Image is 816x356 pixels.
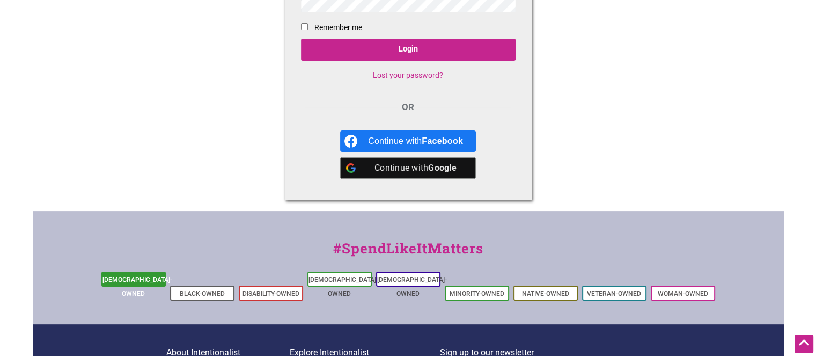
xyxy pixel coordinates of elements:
[795,335,813,353] div: Scroll Back to Top
[102,276,172,297] a: [DEMOGRAPHIC_DATA]-Owned
[422,136,463,146] b: Facebook
[180,290,225,297] a: Black-Owned
[450,290,504,297] a: Minority-Owned
[428,163,457,173] b: Google
[301,39,516,61] input: Login
[658,290,708,297] a: Woman-Owned
[377,276,447,297] a: [DEMOGRAPHIC_DATA]-Owned
[33,238,784,270] div: #SpendLikeItMatters
[340,130,476,152] a: Continue with <b>Facebook</b>
[308,276,378,297] a: [DEMOGRAPHIC_DATA]-Owned
[373,71,443,79] a: Lost your password?
[314,21,362,34] label: Remember me
[368,130,463,152] div: Continue with
[340,157,476,179] a: Continue with <b>Google</b>
[242,290,299,297] a: Disability-Owned
[368,157,463,179] div: Continue with
[522,290,569,297] a: Native-Owned
[587,290,641,297] a: Veteran-Owned
[301,100,516,114] div: OR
